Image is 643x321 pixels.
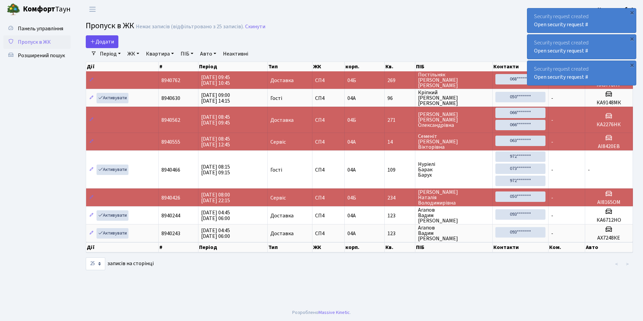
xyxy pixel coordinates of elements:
[588,217,630,223] h5: КА6712НО
[588,121,630,128] h5: КА2276НК
[385,62,415,71] th: Кв.
[159,242,198,252] th: #
[387,117,412,123] span: 271
[347,230,356,237] span: 04А
[551,95,553,102] span: -
[588,235,630,241] h5: АХ7248КЕ
[86,62,159,71] th: Дії
[161,166,180,174] span: 8940466
[3,22,71,35] a: Панель управління
[418,225,490,241] span: Агапов Вадим [PERSON_NAME]
[268,242,312,252] th: Тип
[97,228,128,239] a: Активувати
[347,194,356,202] span: 04Б
[161,230,180,237] span: 8940243
[387,96,412,101] span: 96
[161,212,180,219] span: 8940244
[198,62,268,71] th: Період
[161,116,180,124] span: 8940562
[18,38,51,46] span: Пропуск в ЖК
[86,20,134,32] span: Пропуск в ЖК
[551,230,553,237] span: -
[418,112,490,128] span: [PERSON_NAME] [PERSON_NAME] Олександрівна
[292,309,351,316] div: Розроблено .
[245,24,265,30] a: Скинути
[3,49,71,62] a: Розширений пошук
[270,78,294,83] span: Доставка
[585,242,633,252] th: Авто
[315,213,342,218] span: СП4
[197,48,219,60] a: Авто
[588,199,630,206] h5: АІ8165ОМ
[201,227,230,240] span: [DATE] 04:45 [DATE] 06:00
[159,62,198,71] th: #
[527,8,636,33] div: Security request created
[143,48,177,60] a: Квартира
[161,77,180,84] span: 8940762
[385,242,415,252] th: Кв.
[201,74,230,87] span: [DATE] 09:45 [DATE] 10:45
[270,231,294,236] span: Доставка
[161,95,180,102] span: 8940630
[18,25,63,32] span: Панель управління
[7,3,20,16] img: logo.png
[315,117,342,123] span: СП4
[201,209,230,222] span: [DATE] 04:45 [DATE] 06:00
[418,72,490,88] span: Постільняк [PERSON_NAME] [PERSON_NAME]
[315,167,342,173] span: СП4
[97,165,128,175] a: Активувати
[201,92,230,105] span: [DATE] 09:00 [DATE] 14:15
[347,166,356,174] span: 04А
[270,139,286,145] span: Сервіс
[415,62,493,71] th: ПІБ
[493,62,549,71] th: Контакти
[629,35,635,42] div: ×
[534,21,588,28] a: Open security request #
[86,242,159,252] th: Дії
[415,242,493,252] th: ПІБ
[387,195,412,201] span: 234
[312,62,345,71] th: ЖК
[23,4,71,15] span: Таун
[345,242,385,252] th: корп.
[84,4,101,15] button: Переключити навігацію
[86,257,154,270] label: записів на сторінці
[418,162,490,178] span: Нуріелі Барак Барух
[629,62,635,68] div: ×
[345,62,385,71] th: корп.
[161,194,180,202] span: 8940426
[315,231,342,236] span: СП4
[588,100,630,106] h5: КА9148МК
[90,38,114,45] span: Додати
[347,138,356,146] span: 04А
[347,95,356,102] span: 04А
[588,143,630,150] h5: АІ8420ЕВ
[201,113,230,127] span: [DATE] 08:45 [DATE] 09:45
[220,48,251,60] a: Неактивні
[629,9,635,16] div: ×
[598,5,635,13] a: Консьєрж б. 4.
[86,35,118,48] a: Додати
[527,35,636,59] div: Security request created
[315,96,342,101] span: СП4
[551,116,553,124] span: -
[18,52,65,59] span: Розширений пошук
[551,166,553,174] span: -
[493,242,549,252] th: Контакти
[588,166,590,174] span: -
[527,61,636,85] div: Security request created
[315,195,342,201] span: СП4
[161,138,180,146] span: 8940555
[387,213,412,218] span: 123
[534,73,588,81] a: Open security request #
[3,35,71,49] a: Пропуск в ЖК
[315,78,342,83] span: СП4
[588,82,630,88] h5: КА3778НТ
[201,163,230,176] span: [DATE] 08:15 [DATE] 09:15
[97,210,128,221] a: Активувати
[551,138,553,146] span: -
[387,167,412,173] span: 109
[418,90,490,106] span: Кріпкий [PERSON_NAME] [PERSON_NAME]
[270,117,294,123] span: Доставка
[418,134,490,150] span: Семеніт [PERSON_NAME] Вікторівна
